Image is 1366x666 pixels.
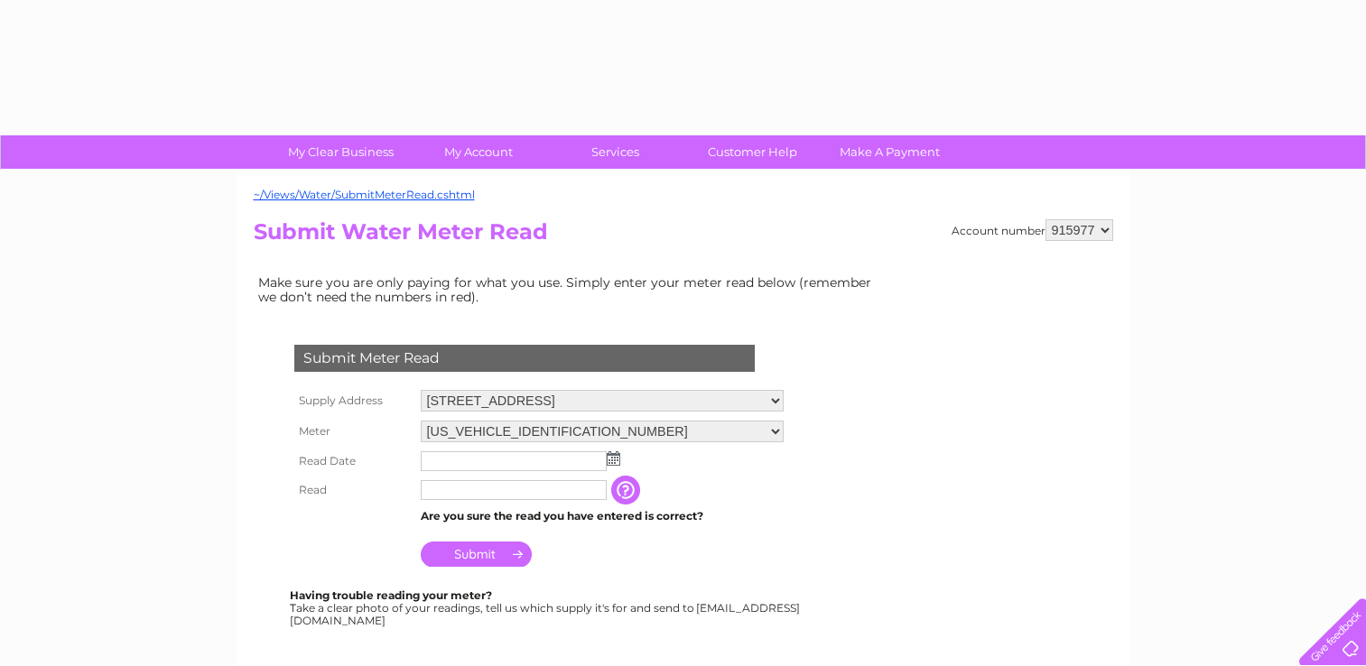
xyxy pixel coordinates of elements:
b: Having trouble reading your meter? [290,588,492,602]
a: Customer Help [678,135,827,169]
a: Make A Payment [815,135,964,169]
div: Submit Meter Read [294,345,755,372]
a: My Clear Business [266,135,415,169]
th: Supply Address [290,385,416,416]
a: ~/Views/Water/SubmitMeterRead.cshtml [254,188,475,201]
input: Information [611,476,644,504]
td: Make sure you are only paying for what you use. Simply enter your meter read below (remember we d... [254,271,886,309]
a: Services [541,135,690,169]
h2: Submit Water Meter Read [254,219,1113,254]
img: ... [607,451,620,466]
input: Submit [421,541,532,567]
div: Account number [952,219,1113,241]
th: Read [290,476,416,504]
th: Meter [290,416,416,447]
a: My Account [404,135,553,169]
th: Read Date [290,447,416,476]
div: Take a clear photo of your readings, tell us which supply it's for and send to [EMAIL_ADDRESS][DO... [290,589,803,626]
td: Are you sure the read you have entered is correct? [416,504,788,528]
